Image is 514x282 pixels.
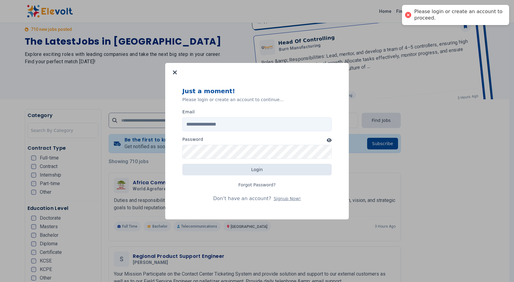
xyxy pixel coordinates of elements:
[182,164,332,175] button: Login
[182,97,332,103] p: Please login or create an account to continue...
[233,179,281,191] a: Forgot Password?
[182,87,332,95] p: Just a moment!
[483,253,514,282] iframe: Chat Widget
[182,136,203,142] label: Password
[182,193,332,202] p: Don't have an account?
[182,109,195,115] label: Email
[274,196,301,202] button: Signup Now!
